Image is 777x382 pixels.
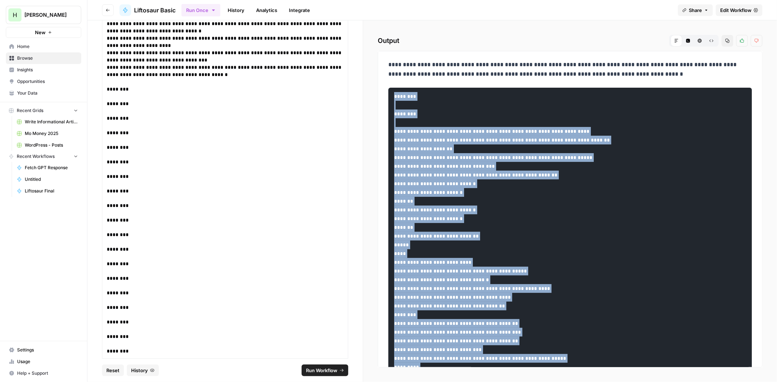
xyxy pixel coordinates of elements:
[25,119,78,125] span: Write Informational Article
[13,128,81,139] a: Mo Money 2025
[252,4,282,16] a: Analytics
[17,370,78,377] span: Help + Support
[6,52,81,64] a: Browse
[24,11,68,19] span: [PERSON_NAME]
[102,365,124,376] button: Reset
[17,107,43,114] span: Recent Grids
[17,43,78,50] span: Home
[6,105,81,116] button: Recent Grids
[17,347,78,353] span: Settings
[25,176,78,183] span: Untitled
[678,4,713,16] button: Share
[25,130,78,137] span: Mo Money 2025
[17,90,78,96] span: Your Data
[17,153,55,160] span: Recent Workflows
[13,139,81,151] a: WordPress - Posts
[35,29,46,36] span: New
[13,11,17,19] span: H
[13,162,81,174] a: Fetch GPT Response
[6,151,81,162] button: Recent Workflows
[13,174,81,185] a: Untitled
[17,358,78,365] span: Usage
[6,64,81,76] a: Insights
[13,116,81,128] a: Write Informational Article
[25,142,78,148] span: WordPress - Posts
[106,367,119,374] span: Reset
[119,4,176,16] a: Liftosaur Basic
[25,164,78,171] span: Fetch GPT Response
[689,7,702,14] span: Share
[25,188,78,194] span: Liftosaur Final
[17,78,78,85] span: Opportunities
[720,7,752,14] span: Edit Workflow
[6,41,81,52] a: Home
[134,6,176,15] span: Liftosaur Basic
[6,87,81,99] a: Your Data
[6,344,81,356] a: Settings
[131,367,148,374] span: History
[306,367,337,374] span: Run Workflow
[17,67,78,73] span: Insights
[284,4,314,16] a: Integrate
[302,365,348,376] button: Run Workflow
[6,356,81,367] a: Usage
[6,367,81,379] button: Help + Support
[6,76,81,87] a: Opportunities
[13,185,81,197] a: Liftosaur Final
[6,27,81,38] button: New
[223,4,249,16] a: History
[127,365,159,376] button: History
[6,6,81,24] button: Workspace: Hasbrook
[378,35,762,47] h2: Output
[17,55,78,61] span: Browse
[716,4,762,16] a: Edit Workflow
[181,4,220,16] button: Run Once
